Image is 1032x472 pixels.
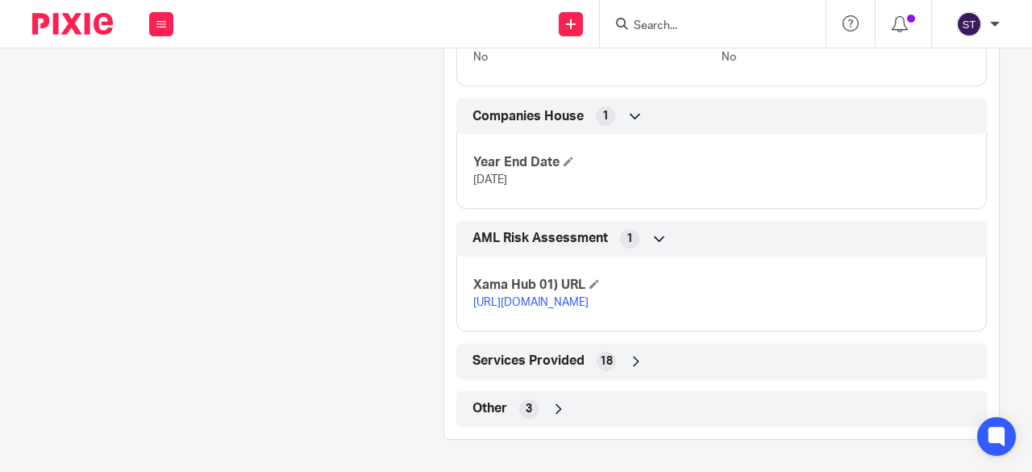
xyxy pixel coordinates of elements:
[473,154,722,171] h4: Year End Date
[32,13,113,35] img: Pixie
[472,230,608,247] span: AML Risk Assessment
[473,277,722,294] h4: Xama Hub 01) URL
[473,297,589,308] a: [URL][DOMAIN_NAME]
[602,108,609,124] span: 1
[956,11,982,37] img: svg%3E
[526,401,532,417] span: 3
[472,108,584,125] span: Companies House
[722,52,736,63] span: No
[626,231,633,247] span: 1
[473,52,488,63] span: No
[472,400,507,417] span: Other
[632,19,777,34] input: Search
[472,353,585,370] span: Services Provided
[473,174,507,186] span: [DATE]
[600,353,613,370] span: 18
